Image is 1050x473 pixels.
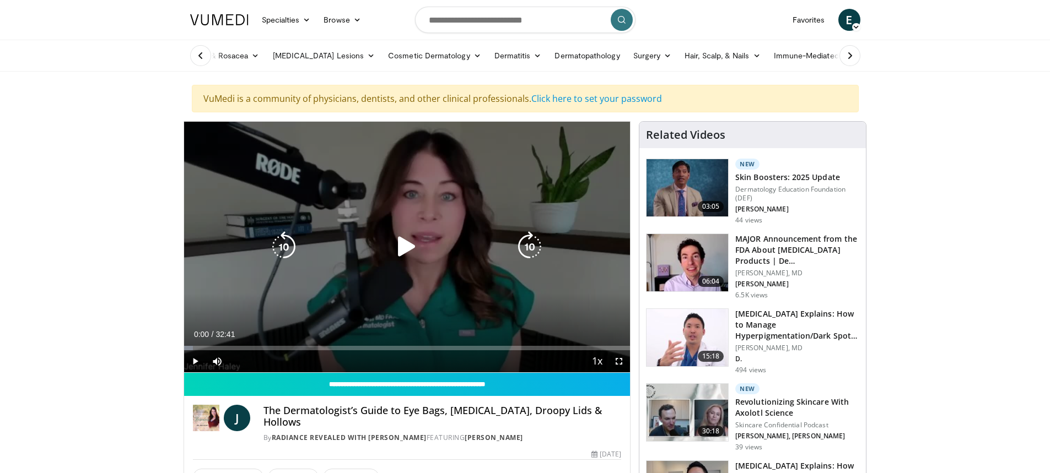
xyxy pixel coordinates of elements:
[184,346,631,350] div: Progress Bar
[192,85,859,112] div: VuMedi is a community of physicians, dentists, and other clinical professionals.
[415,7,636,33] input: Search topics, interventions
[266,45,382,67] a: [MEDICAL_DATA] Lesions
[206,350,228,372] button: Mute
[194,330,209,339] span: 0:00
[735,366,766,374] p: 494 views
[786,9,832,31] a: Favorites
[735,291,768,300] p: 6.5K views
[272,433,427,442] a: Radiance Revealed with [PERSON_NAME]
[255,9,317,31] a: Specialties
[735,233,859,267] h3: MAJOR Announcement from the FDA About [MEDICAL_DATA] Products | De…
[627,45,679,67] a: Surgery
[317,9,368,31] a: Browse
[735,421,859,429] p: Skincare Confidential Podcast
[531,93,662,105] a: Click here to set your password
[184,45,266,67] a: Acne & Rosacea
[698,351,724,362] span: 15:18
[735,172,859,183] h3: Skin Boosters: 2025 Update
[735,269,859,278] p: [PERSON_NAME], MD
[647,234,728,291] img: b8d0b268-5ea7-42fe-a1b9-7495ab263df8.150x105_q85_crop-smart_upscale.jpg
[646,308,859,374] a: 15:18 [MEDICAL_DATA] Explains: How to Manage Hyperpigmentation/Dark Spots o… [PERSON_NAME], MD D....
[647,159,728,216] img: 5d8405b0-0c3f-45ed-8b2f-ed15b0244802.150x105_q85_crop-smart_upscale.jpg
[263,405,622,428] h4: The Dermatologist’s Guide to Eye Bags, [MEDICAL_DATA], Droopy Lids & Hollows
[646,128,725,142] h4: Related Videos
[381,45,487,67] a: Cosmetic Dermatology
[735,383,760,394] p: New
[586,350,608,372] button: Playback Rate
[735,344,859,352] p: [PERSON_NAME], MD
[548,45,626,67] a: Dermatopathology
[646,233,859,300] a: 06:04 MAJOR Announcement from the FDA About [MEDICAL_DATA] Products | De… [PERSON_NAME], MD [PERS...
[488,45,548,67] a: Dermatitis
[735,185,859,203] p: Dermatology Education Foundation (DEF)
[263,433,622,443] div: By FEATURING
[735,308,859,341] h3: [MEDICAL_DATA] Explains: How to Manage Hyperpigmentation/Dark Spots o…
[698,276,724,287] span: 06:04
[735,205,859,214] p: [PERSON_NAME]
[193,405,219,431] img: Radiance Revealed with Dr. Jen Haley
[608,350,630,372] button: Fullscreen
[678,45,767,67] a: Hair, Scalp, & Nails
[735,396,859,418] h3: Revolutionizing Skincare With Axolotl Science
[735,443,762,452] p: 39 views
[698,426,724,437] span: 30:18
[465,433,523,442] a: [PERSON_NAME]
[735,280,859,289] p: [PERSON_NAME]
[698,201,724,212] span: 03:05
[216,330,235,339] span: 32:41
[647,309,728,366] img: e1503c37-a13a-4aad-9ea8-1e9b5ff728e6.150x105_q85_crop-smart_upscale.jpg
[646,383,859,452] a: 30:18 New Revolutionizing Skincare With Axolotl Science Skincare Confidential Podcast [PERSON_NAM...
[184,350,206,372] button: Play
[190,14,249,25] img: VuMedi Logo
[735,432,859,441] p: [PERSON_NAME], [PERSON_NAME]
[647,384,728,441] img: cf12e609-7d23-4524-9f23-a945e9ea013e.150x105_q85_crop-smart_upscale.jpg
[591,449,621,459] div: [DATE]
[735,355,859,363] p: D.
[838,9,860,31] a: E
[735,159,760,170] p: New
[212,330,214,339] span: /
[735,216,762,225] p: 44 views
[767,45,857,67] a: Immune-Mediated
[646,159,859,225] a: 03:05 New Skin Boosters: 2025 Update Dermatology Education Foundation (DEF) [PERSON_NAME] 44 views
[184,122,631,373] video-js: Video Player
[224,405,250,431] a: J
